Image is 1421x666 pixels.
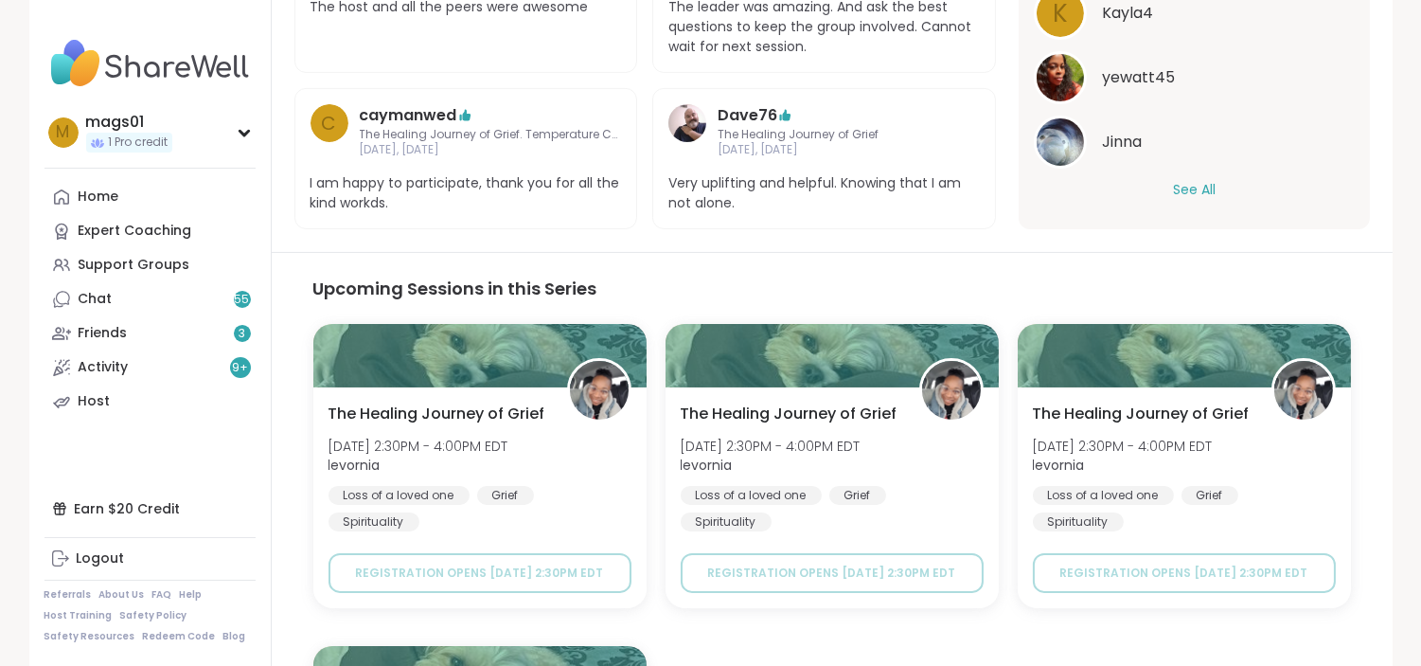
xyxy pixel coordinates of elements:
a: Host Training [44,609,113,622]
a: Support Groups [44,248,256,282]
span: [DATE], [DATE] [360,142,622,158]
span: The Healing Journey of Grief. Temperature Check. [360,127,622,143]
div: Chat [79,290,113,309]
button: See All [1173,180,1216,200]
span: c [322,109,337,137]
b: levornia [329,456,381,475]
a: Chat55 [44,282,256,316]
b: levornia [681,456,733,475]
img: levornia [1274,361,1333,420]
a: Dave76 [668,104,706,159]
span: Registration opens [DATE] 2:30PM EDT [356,565,604,581]
h3: Upcoming Sessions in this Series [313,276,1351,301]
button: Registration opens [DATE] 2:30PM EDT [1033,553,1336,593]
a: Activity9+ [44,351,256,385]
a: c [311,104,348,159]
div: Spirituality [329,513,419,531]
span: m [57,120,70,145]
span: Registration opens [DATE] 2:30PM EDT [1060,565,1308,581]
img: Jinna [1037,118,1084,166]
span: The Healing Journey of Grief [718,127,931,143]
div: Loss of a loved one [329,486,470,505]
div: Spirituality [1033,513,1124,531]
span: 1 Pro credit [109,135,169,151]
div: Home [79,188,119,207]
span: [DATE] 2:30PM - 4:00PM EDT [329,437,508,456]
div: Spirituality [681,513,772,531]
button: Registration opens [DATE] 2:30PM EDT [681,553,984,593]
a: Dave76 [718,104,777,127]
img: levornia [922,361,981,420]
a: Safety Resources [44,630,135,643]
span: Kayla4 [1102,2,1153,25]
img: Dave76 [668,104,706,142]
div: Earn $20 Credit [44,492,256,526]
span: The Healing Journey of Grief [329,403,545,425]
a: Blog [223,630,246,643]
div: Host [79,392,111,411]
img: ShareWell Nav Logo [44,30,256,97]
img: yewatt45 [1037,54,1084,101]
div: Friends [79,324,128,343]
a: Host [44,385,256,419]
span: The Healing Journey of Grief [681,403,897,425]
span: Very uplifting and helpful. Knowing that I am not alone. [668,173,980,213]
a: Safety Policy [120,609,187,622]
a: JinnaJinna [1034,116,1355,169]
a: Expert Coaching [44,214,256,248]
div: Activity [79,358,129,377]
div: Expert Coaching [79,222,192,241]
span: [DATE] 2:30PM - 4:00PM EDT [681,437,861,456]
a: Help [180,588,203,602]
span: The Healing Journey of Grief [1033,403,1250,425]
a: Logout [44,542,256,576]
span: I am happy to participate, thank you for all the kind workds. [311,173,622,213]
div: Logout [77,549,125,568]
a: Referrals [44,588,92,602]
a: caymanwed [360,104,457,127]
div: Support Groups [79,256,190,275]
div: Loss of a loved one [1033,486,1174,505]
div: Grief [477,486,534,505]
div: Grief [829,486,886,505]
span: [DATE], [DATE] [718,142,931,158]
span: [DATE] 2:30PM - 4:00PM EDT [1033,437,1213,456]
a: Home [44,180,256,214]
button: Registration opens [DATE] 2:30PM EDT [329,553,631,593]
img: levornia [570,361,629,420]
span: 3 [239,326,245,342]
div: Loss of a loved one [681,486,822,505]
span: 9 + [232,360,248,376]
a: Friends3 [44,316,256,351]
a: yewatt45yewatt45 [1034,51,1355,104]
div: Grief [1181,486,1238,505]
span: yewatt45 [1102,66,1175,89]
a: FAQ [152,588,172,602]
span: 55 [235,292,250,308]
b: levornia [1033,456,1085,475]
a: About Us [99,588,145,602]
a: Redeem Code [143,630,216,643]
span: Jinna [1102,131,1142,153]
span: Registration opens [DATE] 2:30PM EDT [708,565,956,581]
div: mags01 [86,112,172,133]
